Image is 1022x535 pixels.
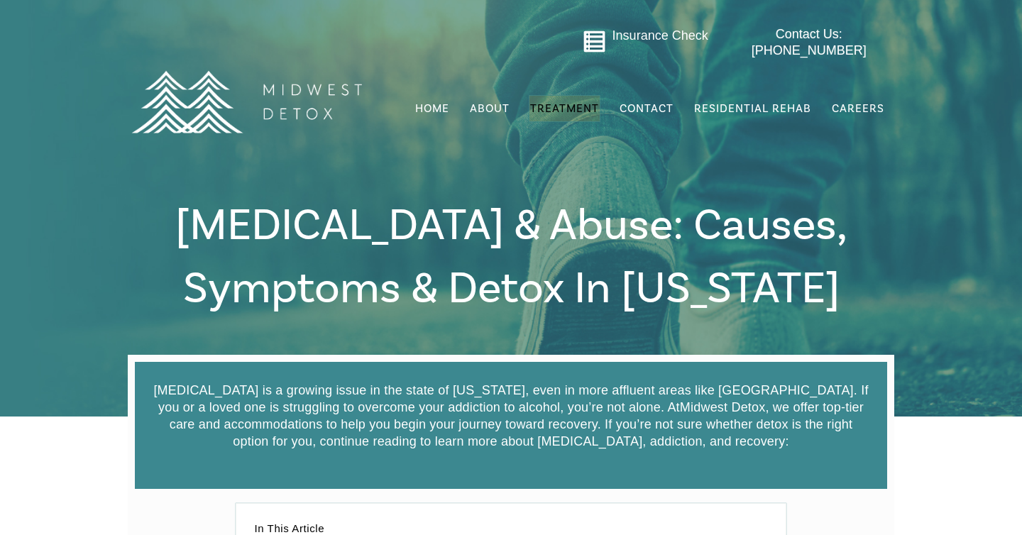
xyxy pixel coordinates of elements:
a: Go to midwestdetox.com/message-form-page/ [583,30,606,58]
a: About [468,95,511,122]
a: Residential Rehab [693,95,813,122]
span: Treatment [530,103,599,114]
span: In This Article [254,522,324,534]
span: Careers [832,101,884,116]
span: Home [415,101,449,116]
span: Residential Rehab [694,101,811,116]
a: Contact [618,95,675,122]
span: About [470,103,510,114]
a: Insurance Check [612,28,708,43]
a: Contact Us: [PHONE_NUMBER] [723,26,894,60]
img: MD Logo Horitzontal white-01 (1) (1) [122,40,370,164]
span: Contact Us: [PHONE_NUMBER] [752,27,867,57]
span: Contact [620,103,674,114]
a: Home [414,95,451,122]
p: [MEDICAL_DATA] is a growing issue in the state of [US_STATE], even in more affluent areas like [G... [153,382,869,450]
a: Treatment [529,95,600,122]
a: Careers [830,95,886,122]
a: Midwest Detox [680,400,766,414]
